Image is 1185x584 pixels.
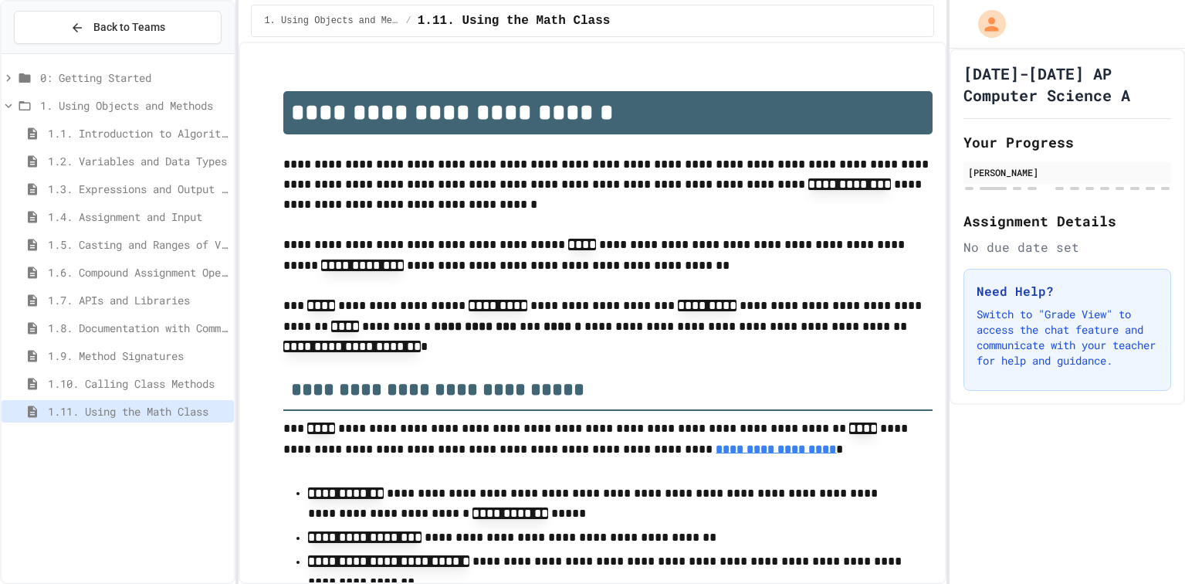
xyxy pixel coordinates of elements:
[48,375,228,392] span: 1.10. Calling Class Methods
[48,153,228,169] span: 1.2. Variables and Data Types
[48,264,228,280] span: 1.6. Compound Assignment Operators
[962,6,1010,42] div: My Account
[48,125,228,141] span: 1.1. Introduction to Algorithms, Programming, and Compilers
[48,292,228,308] span: 1.7. APIs and Libraries
[48,320,228,336] span: 1.8. Documentation with Comments and Preconditions
[48,209,228,225] span: 1.4. Assignment and Input
[48,348,228,364] span: 1.9. Method Signatures
[48,236,228,253] span: 1.5. Casting and Ranges of Values
[418,12,611,30] span: 1.11. Using the Math Class
[40,97,228,114] span: 1. Using Objects and Methods
[40,70,228,86] span: 0: Getting Started
[14,11,222,44] button: Back to Teams
[963,238,1171,256] div: No due date set
[963,210,1171,232] h2: Assignment Details
[977,307,1158,368] p: Switch to "Grade View" to access the chat feature and communicate with your teacher for help and ...
[48,403,228,419] span: 1.11. Using the Math Class
[963,131,1171,153] h2: Your Progress
[968,165,1166,179] div: [PERSON_NAME]
[48,181,228,197] span: 1.3. Expressions and Output [New]
[93,19,165,36] span: Back to Teams
[406,15,411,27] span: /
[963,63,1171,106] h1: [DATE]-[DATE] AP Computer Science A
[264,15,399,27] span: 1. Using Objects and Methods
[977,282,1158,300] h3: Need Help?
